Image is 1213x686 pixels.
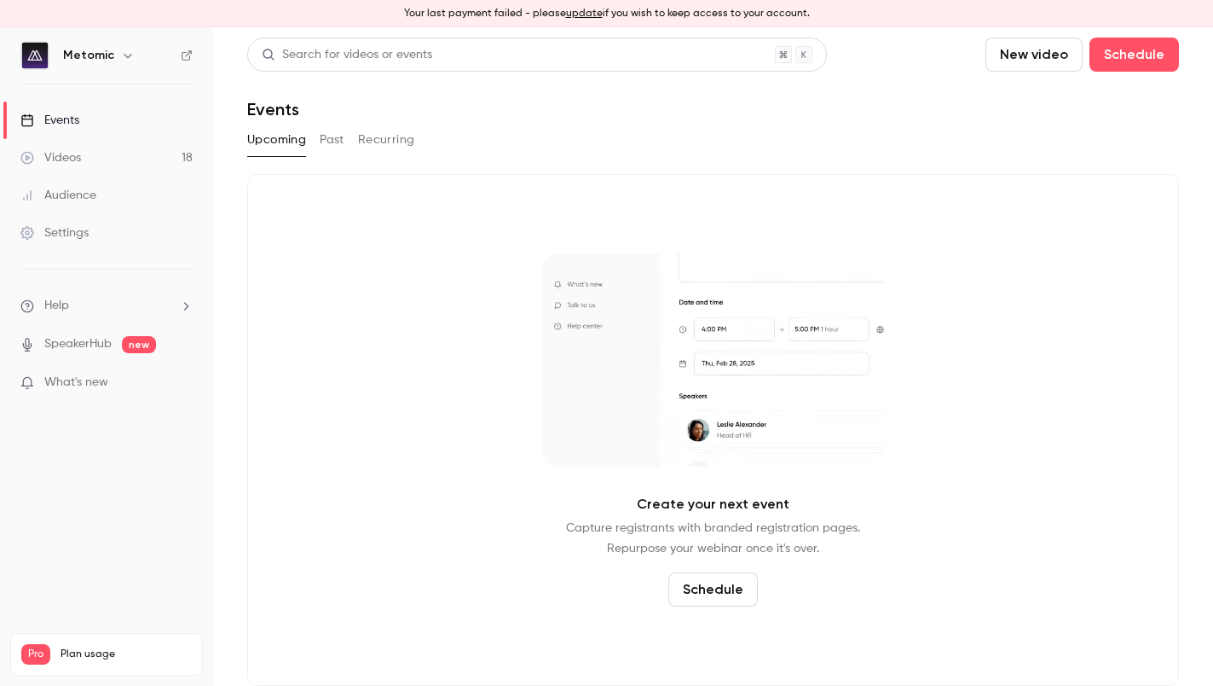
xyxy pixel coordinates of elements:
button: New video [985,38,1083,72]
button: Schedule [1089,38,1179,72]
h1: Events [247,99,299,119]
span: What's new [44,374,108,392]
span: new [122,336,156,353]
span: Help [44,297,69,315]
span: Pro [21,644,50,665]
div: Settings [20,224,89,241]
button: Schedule [668,573,758,607]
div: Events [20,112,79,129]
button: Upcoming [247,126,306,154]
p: Create your next event [637,494,789,514]
div: Videos [20,149,81,166]
button: Past [320,126,344,154]
iframe: Noticeable Trigger [172,375,193,391]
p: Your last payment failed - please if you wish to keep access to your account. [404,6,810,21]
button: Recurring [358,126,415,154]
div: Search for videos or events [262,46,432,64]
span: Plan usage [61,648,192,661]
img: Metomic [21,42,49,69]
li: help-dropdown-opener [20,297,193,315]
div: Audience [20,187,96,204]
h6: Metomic [63,47,114,64]
a: SpeakerHub [44,335,112,353]
p: Capture registrants with branded registration pages. Repurpose your webinar once it's over. [566,518,860,559]
button: update [566,6,603,21]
